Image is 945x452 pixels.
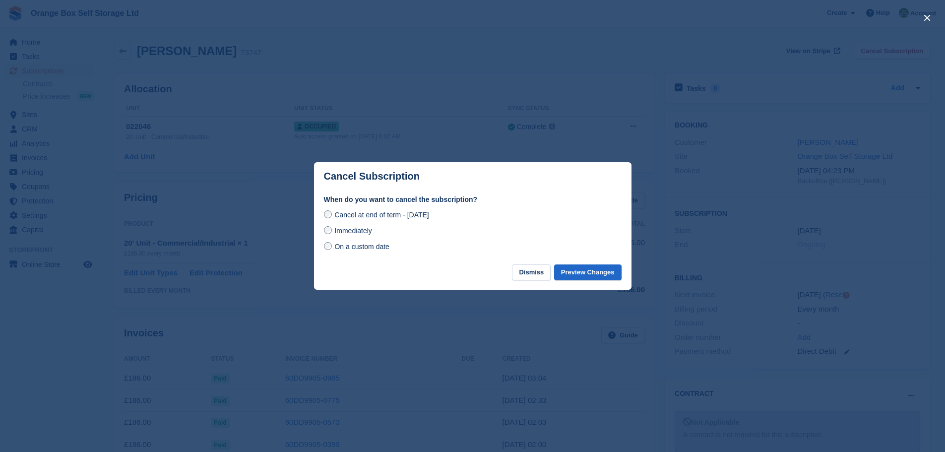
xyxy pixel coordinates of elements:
button: close [919,10,935,26]
input: Cancel at end of term - [DATE] [324,210,332,218]
label: When do you want to cancel the subscription? [324,194,622,205]
button: Dismiss [512,264,551,281]
input: Immediately [324,226,332,234]
input: On a custom date [324,242,332,250]
span: Cancel at end of term - [DATE] [334,211,429,219]
button: Preview Changes [554,264,622,281]
p: Cancel Subscription [324,171,420,182]
span: On a custom date [334,243,389,251]
span: Immediately [334,227,372,235]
